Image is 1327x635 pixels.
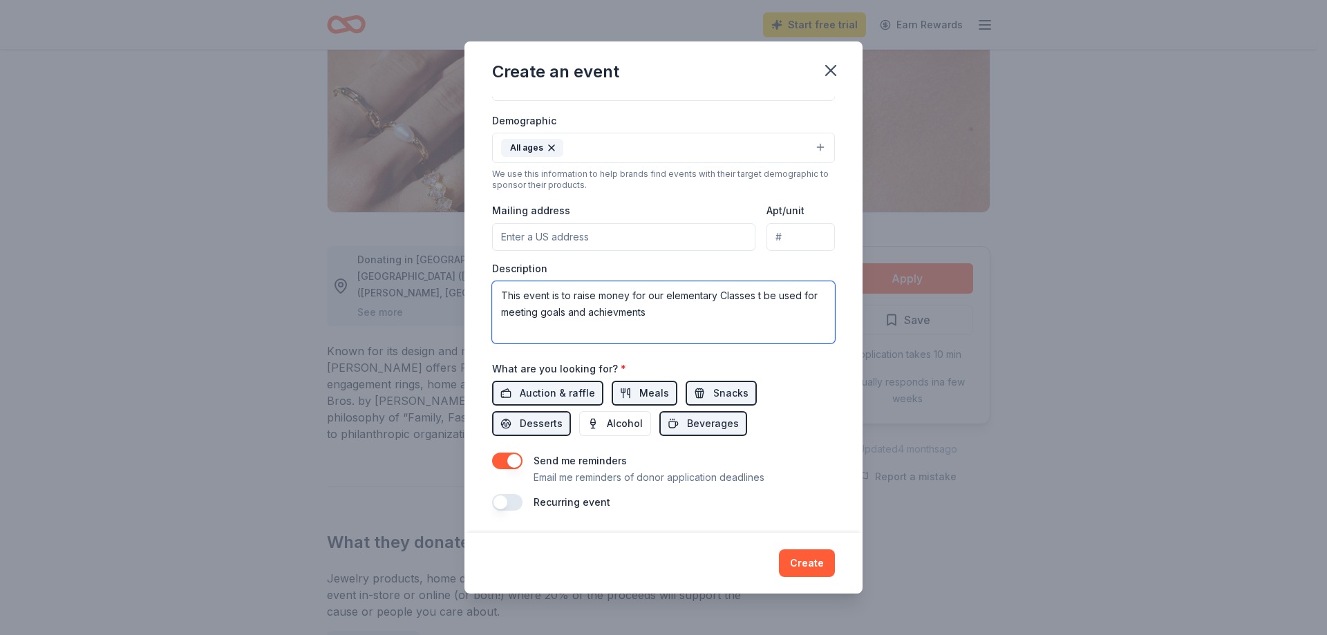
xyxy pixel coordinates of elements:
[534,469,764,486] p: Email me reminders of donor application deadlines
[659,411,747,436] button: Beverages
[686,381,757,406] button: Snacks
[520,385,595,401] span: Auction & raffle
[612,381,677,406] button: Meals
[492,114,556,128] label: Demographic
[492,61,619,83] div: Create an event
[492,381,603,406] button: Auction & raffle
[501,139,563,157] div: All ages
[492,169,835,191] div: We use this information to help brands find events with their target demographic to sponsor their...
[779,549,835,577] button: Create
[492,362,626,376] label: What are you looking for?
[534,455,627,466] label: Send me reminders
[534,496,610,508] label: Recurring event
[492,204,570,218] label: Mailing address
[492,281,835,343] textarea: This event is to raise money for our elementary Classes t be used for meeting goals and achievments
[492,133,835,163] button: All ages
[492,411,571,436] button: Desserts
[766,204,804,218] label: Apt/unit
[520,415,563,432] span: Desserts
[492,262,547,276] label: Description
[639,385,669,401] span: Meals
[766,223,835,251] input: #
[607,415,643,432] span: Alcohol
[492,223,755,251] input: Enter a US address
[713,385,749,401] span: Snacks
[687,415,739,432] span: Beverages
[579,411,651,436] button: Alcohol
